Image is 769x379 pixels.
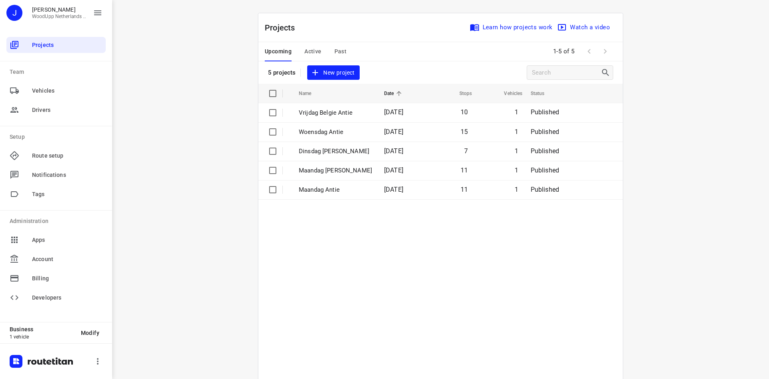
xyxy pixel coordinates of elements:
[6,102,106,118] div: Drivers
[449,89,472,98] span: Stops
[384,147,403,155] span: [DATE]
[531,108,560,116] span: Published
[493,89,522,98] span: Vehicles
[32,274,103,283] span: Billing
[531,89,555,98] span: Status
[550,43,578,60] span: 1-5 of 5
[32,41,103,49] span: Projects
[10,133,106,141] p: Setup
[312,68,354,78] span: New project
[32,190,103,199] span: Tags
[515,186,518,193] span: 1
[299,185,372,195] p: Maandag Antie
[384,89,405,98] span: Date
[6,251,106,267] div: Account
[74,326,106,340] button: Modify
[334,47,347,57] span: Past
[299,89,322,98] span: Name
[10,68,106,76] p: Team
[299,166,372,175] p: Maandag Barry
[10,334,74,340] p: 1 vehicle
[265,47,292,57] span: Upcoming
[32,152,103,160] span: Route setup
[299,147,372,156] p: Dinsdag Barry
[6,148,106,164] div: Route setup
[531,166,560,174] span: Published
[384,166,403,174] span: [DATE]
[10,217,106,225] p: Administration
[6,290,106,306] div: Developers
[299,108,372,118] p: Vrijdag Belgie Antie
[6,167,106,183] div: Notifications
[32,255,103,263] span: Account
[32,236,103,244] span: Apps
[304,47,321,57] span: Active
[601,68,613,77] div: Search
[531,128,560,136] span: Published
[6,232,106,248] div: Apps
[384,108,403,116] span: [DATE]
[515,147,518,155] span: 1
[532,67,601,79] input: Search projects
[515,108,518,116] span: 1
[32,106,103,114] span: Drivers
[81,330,99,336] span: Modify
[581,43,597,59] span: Previous Page
[6,270,106,286] div: Billing
[32,87,103,95] span: Vehicles
[32,171,103,179] span: Notifications
[461,108,468,116] span: 10
[6,37,106,53] div: Projects
[299,128,372,137] p: Woensdag Antie
[6,5,22,21] div: J
[461,186,468,193] span: 11
[597,43,613,59] span: Next Page
[384,128,403,136] span: [DATE]
[32,14,87,19] p: WoodUpp Netherlands B.V.
[531,186,560,193] span: Published
[307,65,359,80] button: New project
[515,166,518,174] span: 1
[265,22,302,34] p: Projects
[268,69,296,76] p: 5 projects
[461,128,468,136] span: 15
[6,186,106,202] div: Tags
[32,294,103,302] span: Developers
[515,128,518,136] span: 1
[531,147,560,155] span: Published
[384,186,403,193] span: [DATE]
[32,6,87,13] p: Jesper Elenbaas
[464,147,468,155] span: 7
[10,326,74,332] p: Business
[6,83,106,99] div: Vehicles
[461,166,468,174] span: 11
